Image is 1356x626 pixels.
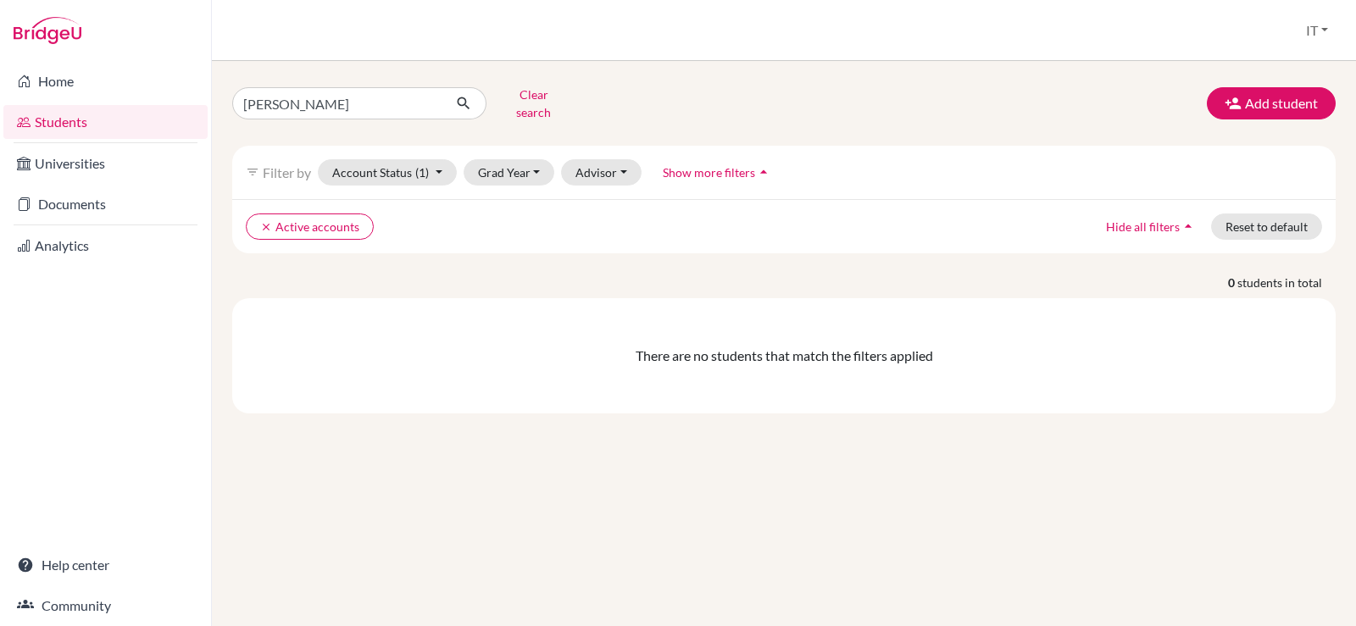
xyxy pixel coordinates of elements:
[464,159,555,186] button: Grad Year
[663,165,755,180] span: Show more filters
[260,221,272,233] i: clear
[755,163,772,180] i: arrow_drop_up
[3,105,208,139] a: Students
[648,159,786,186] button: Show more filtersarrow_drop_up
[561,159,642,186] button: Advisor
[3,147,208,180] a: Universities
[232,87,442,119] input: Find student by name...
[246,346,1322,366] div: There are no students that match the filters applied
[1237,274,1336,291] span: students in total
[3,187,208,221] a: Documents
[1207,87,1336,119] button: Add student
[263,164,311,180] span: Filter by
[486,81,581,125] button: Clear search
[1298,14,1336,47] button: IT
[1092,213,1211,240] button: Hide all filtersarrow_drop_up
[3,64,208,98] a: Home
[1106,219,1180,234] span: Hide all filters
[246,213,374,240] button: clearActive accounts
[246,165,259,179] i: filter_list
[318,159,457,186] button: Account Status(1)
[3,548,208,582] a: Help center
[1228,274,1237,291] strong: 0
[3,589,208,623] a: Community
[3,229,208,263] a: Analytics
[1211,213,1322,240] button: Reset to default
[415,165,429,180] span: (1)
[14,17,81,44] img: Bridge-U
[1180,218,1197,235] i: arrow_drop_up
